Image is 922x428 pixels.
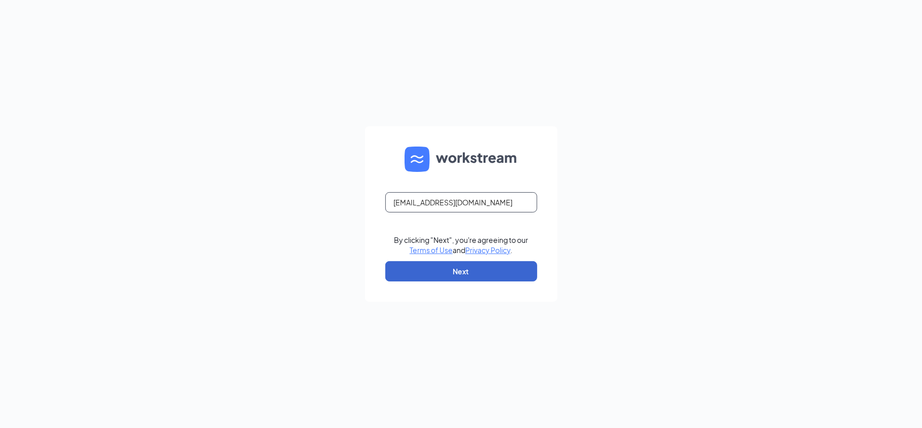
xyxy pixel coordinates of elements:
[394,235,528,255] div: By clicking "Next", you're agreeing to our and .
[465,245,510,255] a: Privacy Policy
[385,261,537,281] button: Next
[405,147,518,172] img: WS logo and Workstream text
[410,245,453,255] a: Terms of Use
[385,192,537,212] input: Email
